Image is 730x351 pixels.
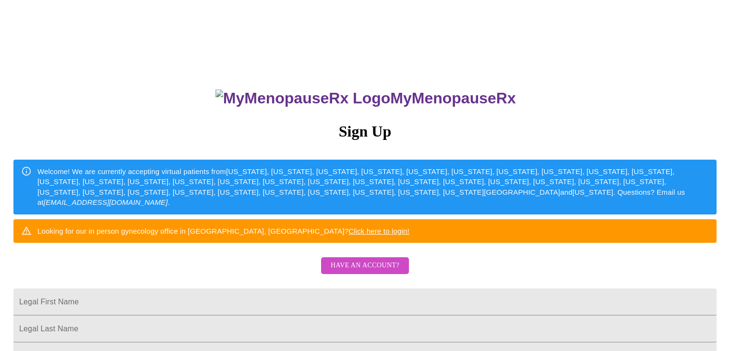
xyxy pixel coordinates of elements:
[15,89,717,107] h3: MyMenopauseRx
[13,123,717,140] h3: Sign Up
[331,260,399,272] span: Have an account?
[321,257,409,274] button: Have an account?
[215,89,390,107] img: MyMenopauseRx Logo
[37,222,409,240] div: Looking for our in person gynecology office in [GEOGRAPHIC_DATA], [GEOGRAPHIC_DATA]?
[319,268,411,276] a: Have an account?
[348,227,409,235] a: Click here to login!
[37,163,709,212] div: Welcome! We are currently accepting virtual patients from [US_STATE], [US_STATE], [US_STATE], [US...
[44,198,168,206] em: [EMAIL_ADDRESS][DOMAIN_NAME]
